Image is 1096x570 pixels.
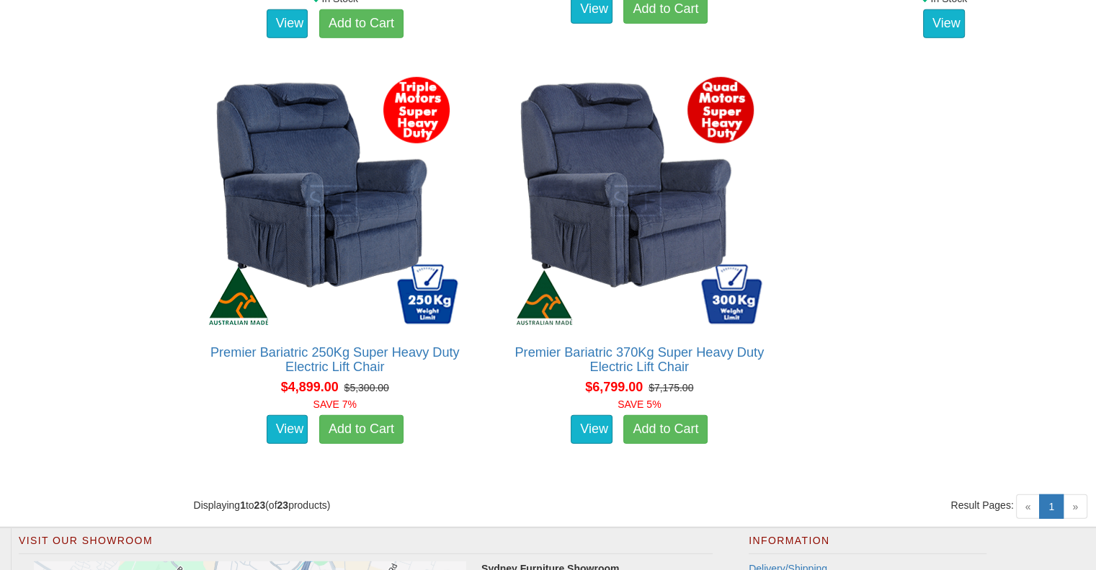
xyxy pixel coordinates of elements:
a: View [571,415,612,444]
h2: Visit Our Showroom [19,535,713,554]
span: $4,899.00 [281,380,339,394]
span: « [1016,494,1041,519]
strong: 23 [277,499,289,511]
a: View [923,9,965,38]
a: Add to Cart [319,415,404,444]
font: SAVE 5% [618,398,661,410]
del: $5,300.00 [344,382,389,393]
span: $6,799.00 [585,380,643,394]
a: View [267,9,308,38]
a: Add to Cart [319,9,404,38]
a: Premier Bariatric 370Kg Super Heavy Duty Electric Lift Chair [514,345,764,374]
a: Premier Bariatric 250Kg Super Heavy Duty Electric Lift Chair [210,345,460,374]
a: 1 [1039,494,1064,519]
strong: 1 [240,499,246,511]
strong: 23 [254,499,266,511]
font: SAVE 7% [313,398,357,410]
span: » [1063,494,1087,519]
a: View [267,415,308,444]
div: Displaying to (of products) [183,498,640,512]
span: Result Pages: [950,498,1013,512]
img: Premier Bariatric 250Kg Super Heavy Duty Electric Lift Chair [205,71,465,331]
del: $7,175.00 [649,382,693,393]
a: Add to Cart [623,415,708,444]
img: Premier Bariatric 370Kg Super Heavy Duty Electric Lift Chair [509,71,769,331]
h2: Information [749,535,986,554]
